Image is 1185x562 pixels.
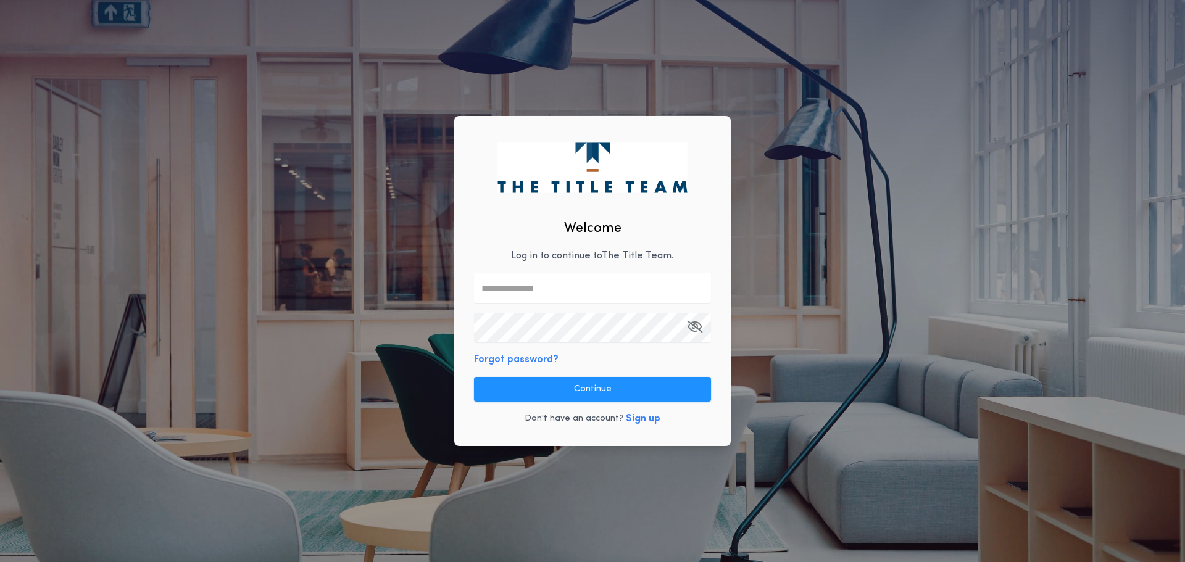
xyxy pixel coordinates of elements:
[474,377,711,402] button: Continue
[626,411,660,426] button: Sign up
[525,413,623,425] p: Don't have an account?
[564,218,622,239] h2: Welcome
[497,142,687,192] img: logo
[511,249,674,263] p: Log in to continue to The Title Team .
[474,352,559,367] button: Forgot password?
